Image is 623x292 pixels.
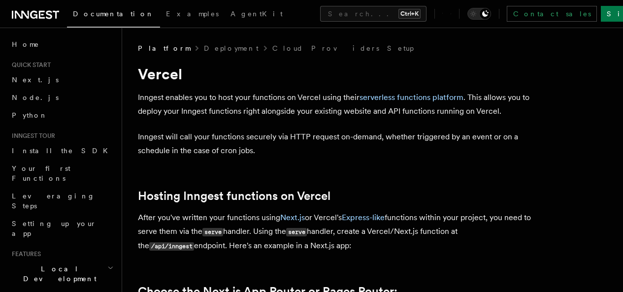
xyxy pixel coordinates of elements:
span: Documentation [73,10,154,18]
a: Cloud Providers Setup [272,43,414,53]
a: Home [8,35,116,53]
a: Hosting Inngest functions on Vercel [138,189,330,203]
span: AgentKit [230,10,283,18]
button: Search...Ctrl+K [320,6,426,22]
span: Install the SDK [12,147,114,155]
span: Setting up your app [12,220,97,237]
span: Platform [138,43,190,53]
a: Examples [160,3,225,27]
span: Quick start [8,61,51,69]
a: Python [8,106,116,124]
a: Leveraging Steps [8,187,116,215]
span: Your first Functions [12,164,70,182]
a: Documentation [67,3,160,28]
a: Setting up your app [8,215,116,242]
span: Python [12,111,48,119]
span: Next.js [12,76,59,84]
kbd: Ctrl+K [398,9,421,19]
span: Features [8,250,41,258]
p: After you've written your functions using or Vercel's functions within your project, you need to ... [138,211,532,253]
a: Your first Functions [8,160,116,187]
a: Install the SDK [8,142,116,160]
span: Leveraging Steps [12,192,95,210]
a: serverless functions platform [360,93,463,102]
button: Local Development [8,260,116,288]
a: Express-like [342,213,385,222]
span: Local Development [8,264,107,284]
a: Node.js [8,89,116,106]
a: Contact sales [507,6,597,22]
p: Inngest enables you to host your functions on Vercel using their . This allows you to deploy your... [138,91,532,118]
code: serve [202,228,223,236]
h1: Vercel [138,65,532,83]
a: Next.js [8,71,116,89]
button: Toggle dark mode [467,8,491,20]
span: Home [12,39,39,49]
span: Inngest tour [8,132,55,140]
p: Inngest will call your functions securely via HTTP request on-demand, whether triggered by an eve... [138,130,532,158]
code: /api/inngest [149,242,194,251]
a: AgentKit [225,3,289,27]
code: serve [286,228,307,236]
span: Examples [166,10,219,18]
span: Node.js [12,94,59,101]
a: Next.js [280,213,305,222]
a: Deployment [204,43,259,53]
